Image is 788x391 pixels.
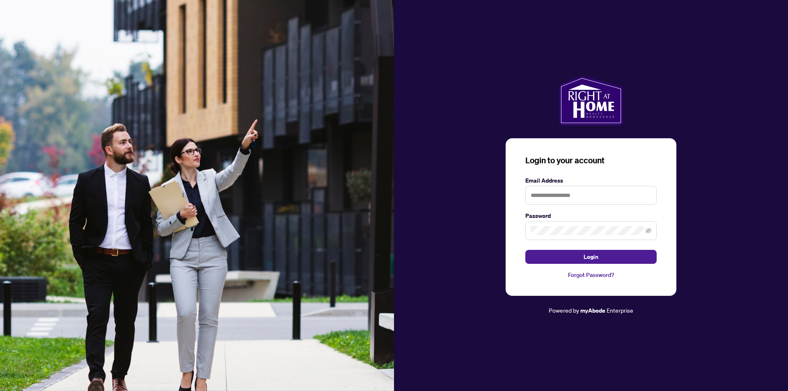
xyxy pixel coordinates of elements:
span: Powered by [549,306,579,314]
span: eye-invisible [646,228,651,233]
a: myAbode [580,306,605,315]
a: Forgot Password? [525,270,657,279]
span: Login [584,250,598,263]
img: ma-logo [559,76,623,125]
h3: Login to your account [525,155,657,166]
span: Enterprise [607,306,633,314]
button: Login [525,250,657,264]
label: Email Address [525,176,657,185]
label: Password [525,211,657,220]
